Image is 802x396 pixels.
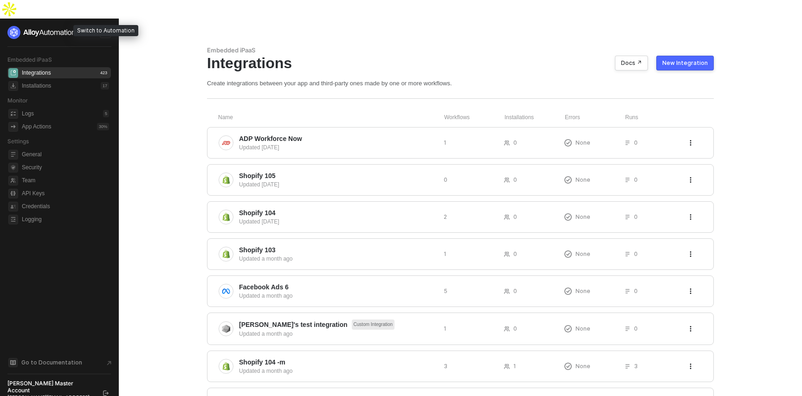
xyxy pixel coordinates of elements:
[22,82,51,90] div: Installations
[634,139,638,147] span: 0
[22,201,109,212] span: Credentials
[239,180,436,189] div: Updated [DATE]
[8,81,18,91] span: installations
[218,114,444,121] div: Name
[8,189,18,198] span: api-key
[239,358,285,367] span: Shopify 104 -m
[239,330,436,338] div: Updated a month ago
[22,188,109,199] span: API Keys
[207,46,714,54] div: Embedded iPaaS
[444,362,447,370] span: 3
[504,214,510,220] span: icon-users
[634,287,638,295] span: 0
[239,208,276,217] span: Shopify 104
[7,56,52,63] span: Embedded iPaaS
[239,245,276,255] span: Shopify 103
[22,162,109,173] span: Security
[7,26,76,39] img: logo
[576,287,590,295] span: None
[688,364,693,369] span: icon-threedots
[513,362,516,370] span: 1
[8,163,18,172] span: security
[444,139,446,147] span: 1
[8,358,18,367] span: documentation
[504,326,510,332] span: icon-users
[239,282,289,292] span: Facebook Ads 6
[625,114,689,121] div: Runs
[444,176,447,184] span: 0
[634,213,638,221] span: 0
[101,82,109,89] div: 17
[239,217,436,226] div: Updated [DATE]
[8,202,18,211] span: credentials
[104,358,114,368] span: document-arrow
[688,288,693,294] span: icon-threedots
[688,214,693,220] span: icon-threedots
[97,123,109,130] div: 30 %
[444,250,446,258] span: 1
[8,68,18,78] span: integrations
[352,319,395,330] span: Custom Integration
[504,140,510,146] span: icon-users
[239,367,436,375] div: Updated a month ago
[656,56,714,70] button: New Integration
[103,110,109,117] div: 5
[576,325,590,332] span: None
[621,59,642,67] div: Docs ↗
[576,250,590,258] span: None
[625,288,630,294] span: icon-list
[564,213,572,221] span: icon-exclamation
[239,171,276,180] span: Shopify 105
[21,358,82,366] span: Go to Documentation
[22,69,51,77] div: Integrations
[222,250,230,258] img: integration-icon
[634,176,638,184] span: 0
[513,139,517,147] span: 0
[513,287,517,295] span: 0
[576,139,590,147] span: None
[615,56,648,70] button: Docs ↗
[634,362,638,370] span: 3
[688,251,693,257] span: icon-threedots
[222,213,230,221] img: integration-icon
[576,362,590,370] span: None
[222,287,230,295] img: integration-icon
[634,325,638,332] span: 0
[564,176,572,184] span: icon-exclamation
[513,325,517,332] span: 0
[625,364,630,369] span: icon-list
[22,110,34,118] div: Logs
[576,176,590,184] span: None
[576,213,590,221] span: None
[625,326,630,332] span: icon-list
[73,25,138,36] div: Switch to Automation
[444,287,447,295] span: 5
[222,139,230,147] img: integration-icon
[207,79,714,87] div: Create integrations between your app and third-party ones made by one or more workflows.
[504,288,510,294] span: icon-users
[22,149,109,160] span: General
[8,122,18,132] span: icon-app-actions
[239,143,436,152] div: Updated [DATE]
[625,177,630,183] span: icon-list
[444,213,447,221] span: 2
[239,134,302,143] span: ADP Workforce Now
[564,363,572,370] span: icon-exclamation
[513,176,517,184] span: 0
[8,215,18,224] span: logging
[7,138,29,145] span: Settings
[513,213,517,221] span: 0
[239,320,348,329] span: [PERSON_NAME]'s test integration
[8,176,18,185] span: team
[504,114,565,121] div: Installations
[504,251,510,257] span: icon-users
[207,54,714,72] div: Integrations
[7,357,111,368] a: Knowledge Base
[662,59,708,67] div: New Integration
[222,325,230,333] img: integration-icon
[444,325,446,332] span: 1
[504,177,510,183] span: icon-users
[239,255,436,263] div: Updated a month ago
[7,380,95,394] div: [PERSON_NAME] Master Account
[22,123,51,131] div: App Actions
